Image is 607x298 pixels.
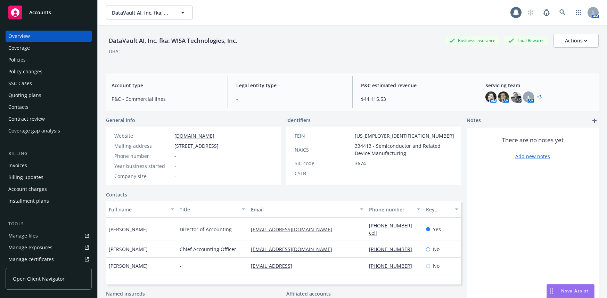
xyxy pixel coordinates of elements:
[572,6,585,19] a: Switch app
[553,34,599,48] button: Actions
[361,82,469,89] span: P&C estimated revenue
[112,95,219,103] span: P&C - Commercial lines
[8,254,54,265] div: Manage certificates
[8,184,47,195] div: Account charges
[174,132,214,139] a: [DOMAIN_NAME]
[174,142,219,150] span: [STREET_ADDRESS]
[8,195,49,207] div: Installment plans
[369,206,413,213] div: Phone number
[423,201,461,218] button: Key contact
[295,132,352,139] div: FEIN
[236,82,344,89] span: Legal entity type
[355,142,454,157] span: 334413 - Semiconductor and Related Device Manufacturing
[6,150,92,157] div: Billing
[355,170,356,177] span: -
[6,3,92,22] a: Accounts
[6,125,92,136] a: Coverage gap analysis
[177,201,248,218] button: Title
[112,9,172,16] span: DataVault AI, Inc. fka: WISA Technologies, Inc.
[8,54,26,65] div: Policies
[565,34,587,47] div: Actions
[13,275,65,282] span: Open Client Navigator
[251,246,338,252] a: [EMAIL_ADDRESS][DOMAIN_NAME]
[537,95,542,99] a: +3
[106,116,135,124] span: General info
[295,170,352,177] div: CSLB
[6,195,92,207] a: Installment plans
[8,102,28,113] div: Contacts
[248,201,367,218] button: Email
[502,136,564,144] span: There are no notes yet
[109,206,166,213] div: Full name
[6,31,92,42] a: Overview
[8,242,52,253] div: Manage exposures
[180,262,181,269] span: -
[106,201,177,218] button: Full name
[369,263,418,269] a: [PHONE_NUMBER]
[6,220,92,227] div: Tools
[433,245,440,253] span: No
[6,172,92,183] a: Billing updates
[109,262,148,269] span: [PERSON_NAME]
[109,226,148,233] span: [PERSON_NAME]
[251,263,298,269] a: [EMAIL_ADDRESS]
[556,6,569,19] a: Search
[6,242,92,253] a: Manage exposures
[180,226,232,233] span: Director of Accounting
[8,78,32,89] div: SSC Cases
[524,6,538,19] a: Start snowing
[109,48,122,55] div: DBA: -
[114,142,172,150] div: Mailing address
[174,162,176,170] span: -
[355,132,454,139] span: [US_EMPLOYER_IDENTIFICATION_NUMBER]
[6,160,92,171] a: Invoices
[485,82,593,89] span: Servicing team
[445,36,499,45] div: Business Insurance
[8,113,45,124] div: Contract review
[236,95,344,103] span: -
[485,91,497,103] img: photo
[295,146,352,153] div: NAICS
[174,172,176,180] span: -
[8,230,38,241] div: Manage files
[6,102,92,113] a: Contacts
[8,31,30,42] div: Overview
[515,153,550,160] a: Add new notes
[8,172,43,183] div: Billing updates
[114,132,172,139] div: Website
[286,290,331,297] a: Affiliated accounts
[369,246,418,252] a: [PHONE_NUMBER]
[426,206,451,213] div: Key contact
[6,254,92,265] a: Manage certificates
[526,94,531,101] span: JC
[106,6,193,19] button: DataVault AI, Inc. fka: WISA Technologies, Inc.
[590,116,599,125] a: add
[467,116,481,125] span: Notes
[366,201,423,218] button: Phone number
[355,160,366,167] span: 3674
[174,152,176,160] span: -
[106,290,145,297] a: Named insureds
[6,54,92,65] a: Policies
[106,191,127,198] a: Contacts
[6,78,92,89] a: SSC Cases
[180,245,236,253] span: Chief Accounting Officer
[112,82,219,89] span: Account type
[180,206,237,213] div: Title
[561,288,589,294] span: Nova Assist
[6,42,92,54] a: Coverage
[8,66,42,77] div: Policy changes
[6,113,92,124] a: Contract review
[433,226,441,233] span: Yes
[6,90,92,101] a: Quoting plans
[114,172,172,180] div: Company size
[505,36,548,45] div: Total Rewards
[510,91,522,103] img: photo
[114,152,172,160] div: Phone number
[498,91,509,103] img: photo
[114,162,172,170] div: Year business started
[361,95,469,103] span: $44,115.53
[547,284,594,298] button: Nova Assist
[8,90,41,101] div: Quoting plans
